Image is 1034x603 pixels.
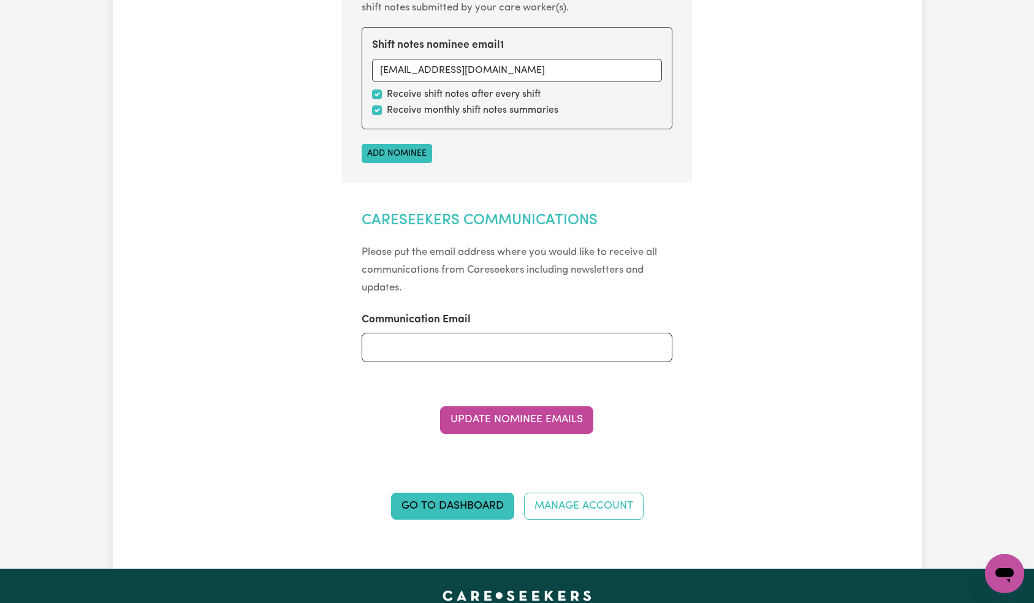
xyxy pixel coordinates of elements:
button: Add nominee [362,144,432,163]
small: Please put the email address where you would like to receive all communications from Careseekers ... [362,247,657,293]
a: Manage Account [524,493,644,520]
label: Receive shift notes after every shift [387,87,541,102]
label: Communication Email [362,312,471,328]
label: Shift notes nominee email 1 [372,37,504,53]
label: Receive monthly shift notes summaries [387,103,558,118]
a: Careseekers home page [443,591,591,601]
iframe: Button to launch messaging window [985,554,1024,593]
a: Go to Dashboard [391,493,514,520]
button: Update Nominee Emails [440,406,593,433]
h2: Careseekers Communications [362,212,672,230]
